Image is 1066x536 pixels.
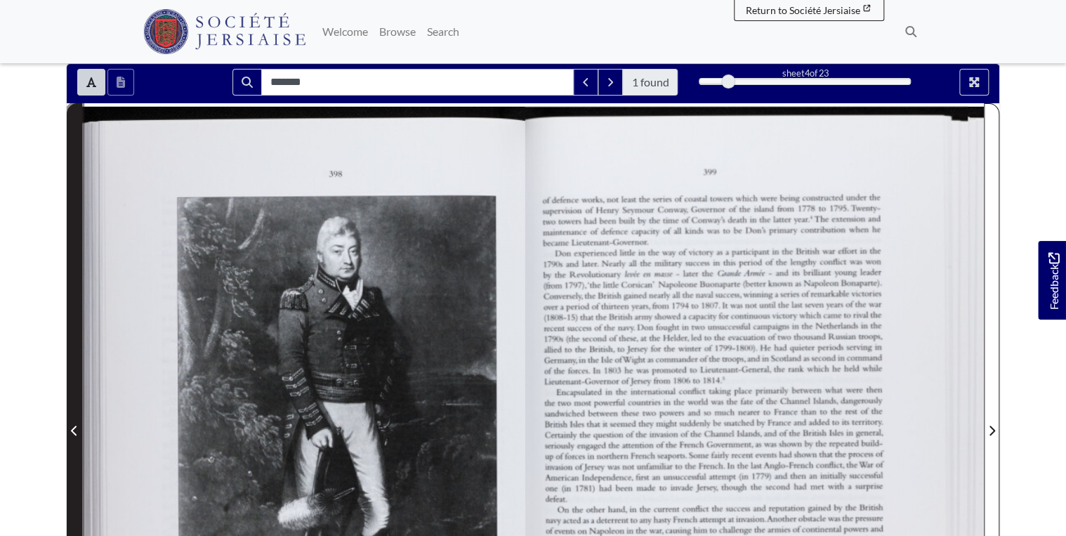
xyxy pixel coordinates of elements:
button: Open transcription window [107,69,134,96]
input: Search for [261,69,574,96]
a: Browse [374,18,421,46]
span: 4 [804,67,809,79]
span: 1 found [622,69,678,96]
button: Previous Match [573,69,598,96]
a: Would you like to provide feedback? [1038,241,1066,320]
a: Welcome [317,18,374,46]
button: Full screen mode [959,69,989,96]
button: Toggle text selection (Alt+T) [77,69,105,96]
button: Search [232,69,262,96]
a: Société Jersiaise logo [143,6,305,58]
img: Société Jersiaise [143,9,305,54]
div: sheet of 23 [699,67,911,80]
a: Search [421,18,465,46]
span: Feedback [1045,253,1062,310]
span: Return to Société Jersiaise [746,4,860,16]
button: Next Match [598,69,623,96]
